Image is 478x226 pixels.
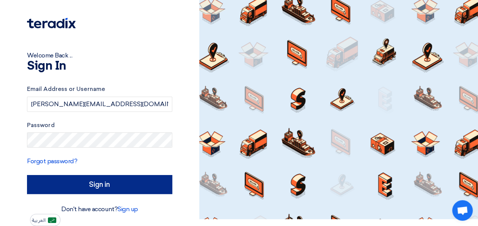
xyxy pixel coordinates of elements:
[27,60,172,72] h1: Sign In
[32,218,46,223] span: العربية
[27,97,172,112] input: Enter your business email or username
[27,175,172,194] input: Sign in
[48,217,56,223] img: ar-AR.png
[27,205,172,214] div: Don't have account?
[118,205,138,213] a: Sign up
[30,214,60,226] button: العربية
[27,158,77,165] a: Forgot password?
[27,51,172,60] div: Welcome Back ...
[27,18,76,29] img: Teradix logo
[27,85,172,94] label: Email Address or Username
[452,200,473,221] a: Open chat
[27,121,172,130] label: Password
